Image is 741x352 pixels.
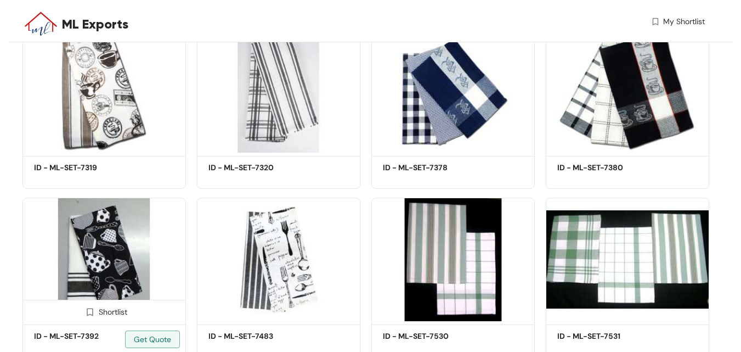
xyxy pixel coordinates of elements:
h5: ID - ML-SET-7380 [557,162,651,174]
img: 16839ba9-7e7d-4c37-8142-2516f6951990 [546,198,709,321]
h5: ID - ML-SET-7378 [383,162,476,174]
span: My Shortlist [663,16,705,27]
span: Get Quote [134,333,171,345]
h5: ID - ML-SET-7483 [208,331,302,342]
img: ec48c311-2e9b-4299-bfdc-ba67f64e7382 [371,30,535,153]
button: Get Quote [125,331,180,348]
span: ML Exports [62,14,128,34]
img: 618b8d8a-b323-416b-abd1-855af1162b31 [197,30,360,153]
h5: ID - ML-SET-7392 [34,331,127,342]
img: Buyer Portal [22,4,58,40]
div: Shortlist [81,306,127,316]
h5: ID - ML-SET-7319 [34,162,127,174]
h5: ID - ML-SET-7531 [557,331,651,342]
img: wishlist [651,16,660,27]
img: f1bad2b2-84a9-420e-a9c4-d9000f22f8bd [22,198,186,321]
img: 899ca80f-7ca2-4410-9316-62594112613f [371,198,535,321]
h5: ID - ML-SET-7320 [208,162,302,174]
h5: ID - ML-SET-7530 [383,331,476,342]
img: 174fd271-9959-47b8-ac1d-f9fc0703eaf1 [546,30,709,153]
img: a2287086-9b72-406f-afca-cc745e521697 [22,30,186,153]
img: bd4bc1e2-4491-4a92-bbe2-92401f2023f7 [197,198,360,321]
img: Shortlist [84,307,95,317]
